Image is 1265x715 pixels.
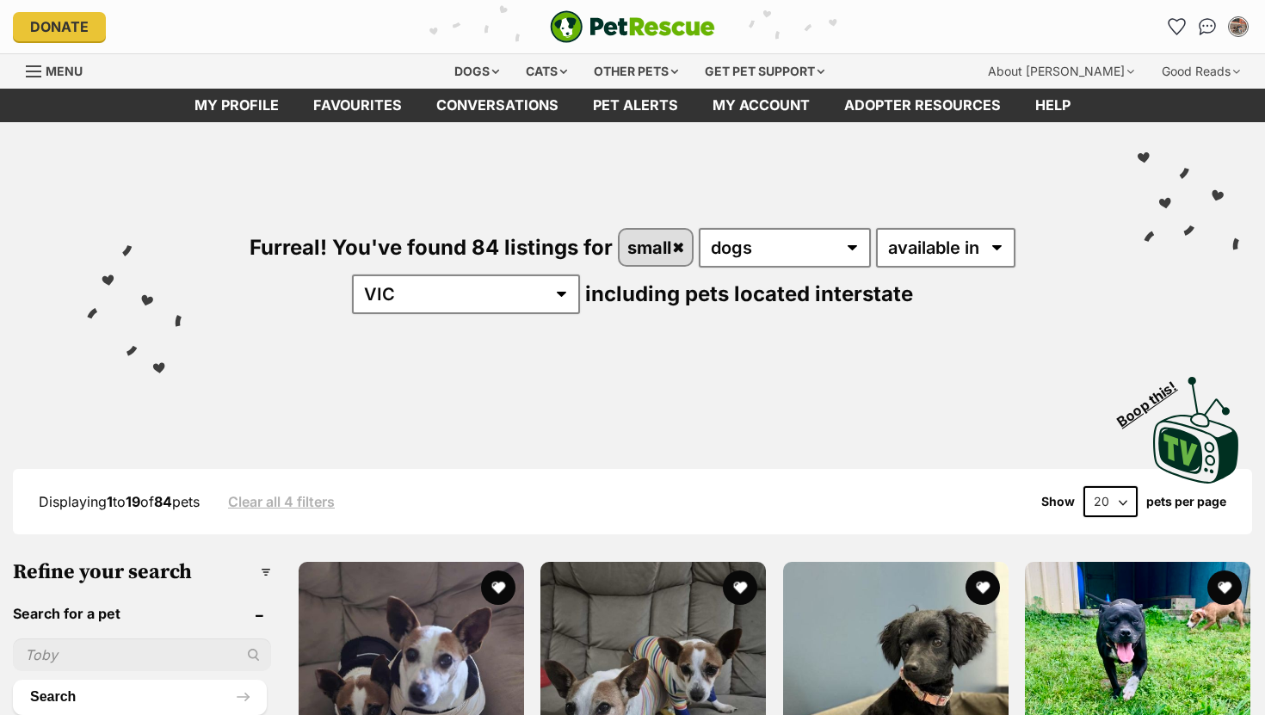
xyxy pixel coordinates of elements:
div: Other pets [582,54,690,89]
span: Show [1041,495,1075,509]
a: PetRescue [550,10,715,43]
a: My profile [177,89,296,122]
button: My account [1225,13,1252,40]
img: Philippa Sheehan profile pic [1230,18,1247,35]
a: Adopter resources [827,89,1018,122]
button: Search [13,680,267,714]
button: favourite [1207,570,1242,605]
div: Good Reads [1150,54,1252,89]
label: pets per page [1146,495,1226,509]
strong: 1 [107,493,113,510]
a: Menu [26,54,95,85]
a: Help [1018,89,1088,122]
header: Search for a pet [13,606,271,621]
button: favourite [724,570,758,605]
button: favourite [966,570,1000,605]
iframe: Help Scout Beacon - Open [1140,629,1231,681]
a: Favourites [1163,13,1190,40]
a: Conversations [1194,13,1221,40]
a: Pet alerts [576,89,695,122]
img: logo-e224e6f780fb5917bec1dbf3a21bbac754714ae5b6737aabdf751b685950b380.svg [550,10,715,43]
a: Favourites [296,89,419,122]
span: Displaying to of pets [39,493,200,510]
img: chat-41dd97257d64d25036548639549fe6c8038ab92f7586957e7f3b1b290dea8141.svg [1199,18,1217,35]
div: Get pet support [693,54,836,89]
div: About [PERSON_NAME] [976,54,1146,89]
button: favourite [481,570,515,605]
a: My account [695,89,827,122]
ul: Account quick links [1163,13,1252,40]
a: small [620,230,693,265]
strong: 19 [126,493,140,510]
h3: Refine your search [13,560,271,584]
span: including pets located interstate [585,281,913,306]
span: Boop this! [1114,367,1194,429]
span: Menu [46,64,83,78]
a: Boop this! [1153,361,1239,487]
div: Dogs [442,54,511,89]
img: PetRescue TV logo [1153,377,1239,484]
a: conversations [419,89,576,122]
span: Furreal! You've found 84 listings for [250,235,613,260]
strong: 84 [154,493,172,510]
input: Toby [13,638,271,671]
a: Donate [13,12,106,41]
div: Cats [514,54,579,89]
a: Clear all 4 filters [228,494,335,509]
